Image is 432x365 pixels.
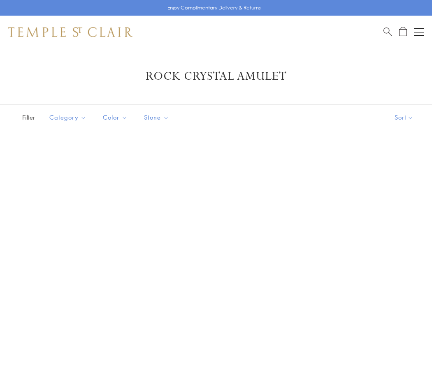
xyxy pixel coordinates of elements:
[167,4,261,12] p: Enjoy Complimentary Delivery & Returns
[383,27,392,37] a: Search
[97,108,134,127] button: Color
[21,69,411,84] h1: Rock Crystal Amulet
[8,27,132,37] img: Temple St. Clair
[414,27,424,37] button: Open navigation
[376,105,432,130] button: Show sort by
[45,112,93,122] span: Category
[43,108,93,127] button: Category
[138,108,175,127] button: Stone
[99,112,134,122] span: Color
[399,27,407,37] a: Open Shopping Bag
[140,112,175,122] span: Stone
